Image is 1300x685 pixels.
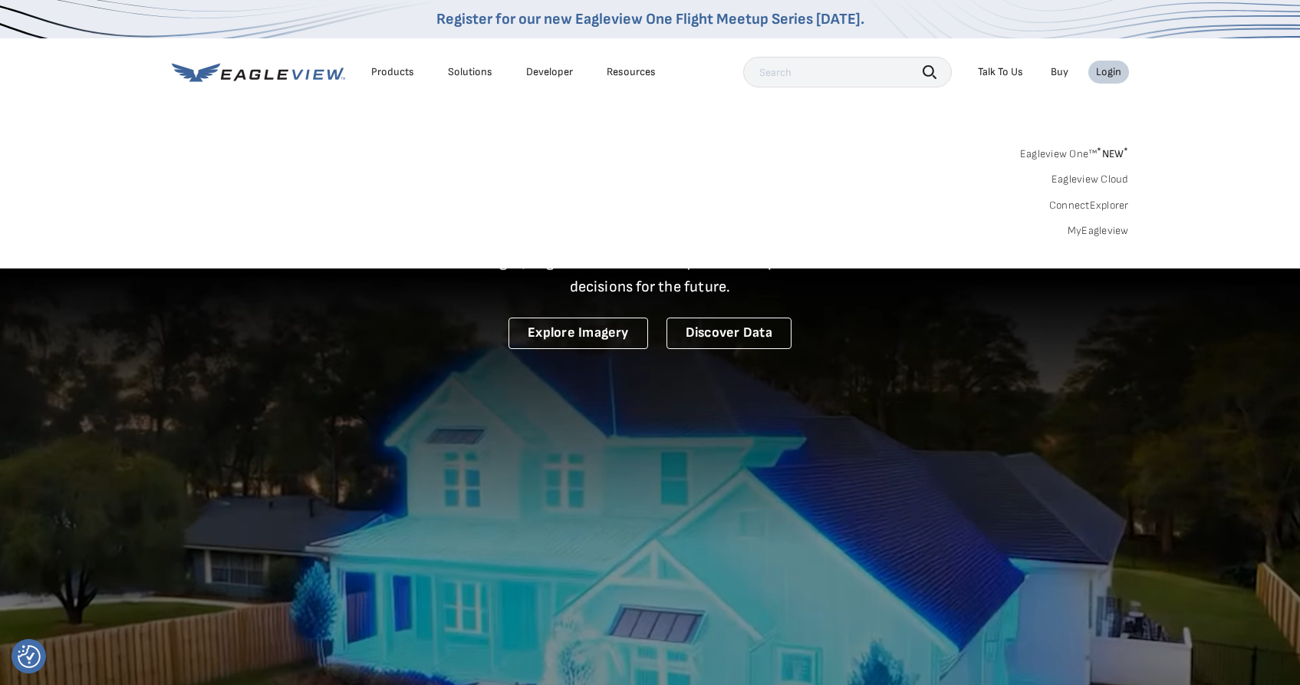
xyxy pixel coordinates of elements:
[526,65,573,79] a: Developer
[508,318,648,349] a: Explore Imagery
[371,65,414,79] div: Products
[1051,65,1068,79] a: Buy
[1097,147,1128,160] span: NEW
[18,645,41,668] button: Consent Preferences
[1049,199,1129,212] a: ConnectExplorer
[18,645,41,668] img: Revisit consent button
[978,65,1023,79] div: Talk To Us
[1052,173,1129,186] a: Eagleview Cloud
[1096,65,1121,79] div: Login
[1068,224,1129,238] a: MyEagleview
[743,57,952,87] input: Search
[448,65,492,79] div: Solutions
[666,318,792,349] a: Discover Data
[607,65,656,79] div: Resources
[436,10,864,28] a: Register for our new Eagleview One Flight Meetup Series [DATE].
[1020,143,1129,160] a: Eagleview One™*NEW*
